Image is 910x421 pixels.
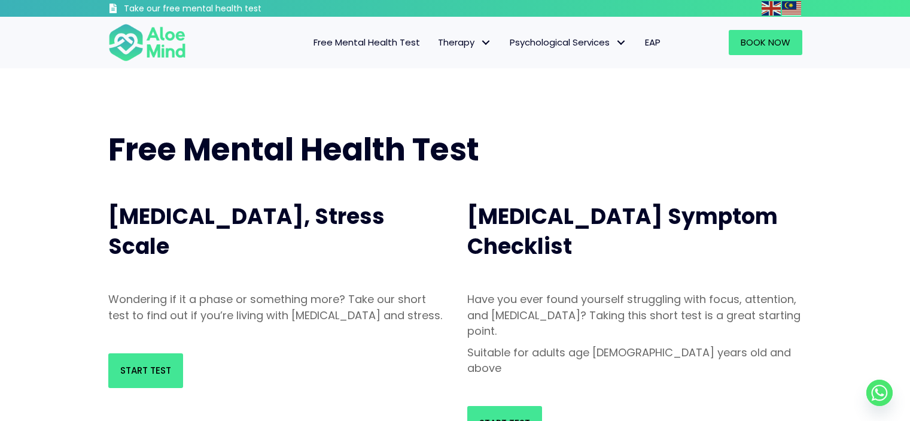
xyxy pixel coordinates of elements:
[501,30,636,55] a: Psychological ServicesPsychological Services: submenu
[108,3,325,17] a: Take our free mental health test
[477,34,495,52] span: Therapy: submenu
[762,1,782,15] a: English
[636,30,669,55] a: EAP
[467,292,802,338] p: Have you ever found yourself struggling with focus, attention, and [MEDICAL_DATA]? Taking this sh...
[120,364,171,377] span: Start Test
[108,292,443,323] p: Wondering if it a phase or something more? Take our short test to find out if you’re living with ...
[741,36,790,49] span: Book Now
[108,353,183,388] a: Start Test
[762,1,781,16] img: en
[613,34,630,52] span: Psychological Services: submenu
[510,36,627,49] span: Psychological Services
[467,345,802,376] p: Suitable for adults age [DEMOGRAPHIC_DATA] years old and above
[782,1,802,15] a: Malay
[467,201,778,262] span: [MEDICAL_DATA] Symptom Checklist
[314,36,420,49] span: Free Mental Health Test
[124,3,325,15] h3: Take our free mental health test
[729,30,802,55] a: Book Now
[866,380,893,406] a: Whatsapp
[645,36,661,49] span: EAP
[782,1,801,16] img: ms
[108,201,385,262] span: [MEDICAL_DATA], Stress Scale
[108,128,479,171] span: Free Mental Health Test
[305,30,429,55] a: Free Mental Health Test
[108,23,186,62] img: Aloe mind Logo
[202,30,669,55] nav: Menu
[438,36,492,49] span: Therapy
[429,30,501,55] a: TherapyTherapy: submenu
